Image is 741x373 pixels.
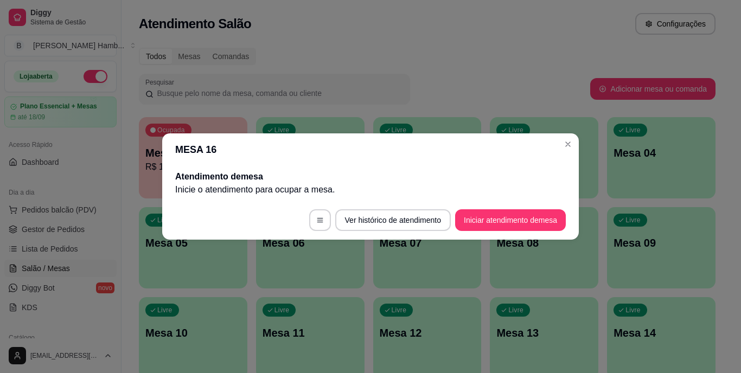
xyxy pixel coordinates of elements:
h2: Atendimento de mesa [175,170,566,183]
button: Close [559,136,577,153]
p: Inicie o atendimento para ocupar a mesa . [175,183,566,196]
button: Ver histórico de atendimento [335,209,451,231]
button: Iniciar atendimento demesa [455,209,566,231]
header: MESA 16 [162,133,579,166]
